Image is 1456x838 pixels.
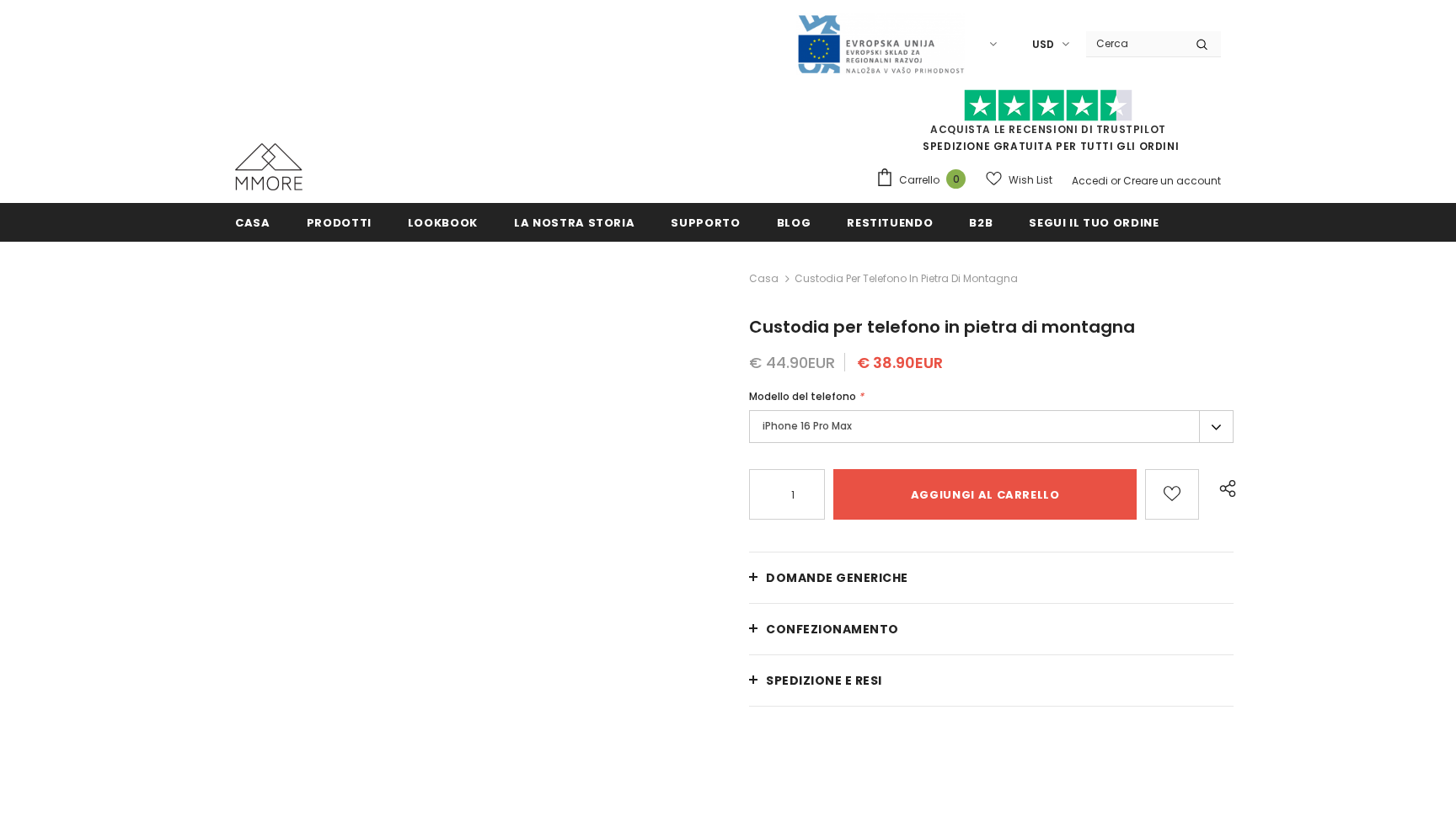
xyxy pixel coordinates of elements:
a: Spedizione e resi [749,655,1234,706]
span: € 38.90EUR [857,352,943,373]
a: B2B [969,203,993,241]
a: supporto [671,203,740,241]
a: Javni Razpis [796,36,965,51]
span: B2B [969,215,993,231]
span: supporto [671,215,740,231]
span: Lookbook [408,215,478,231]
label: iPhone 16 Pro Max [749,410,1234,443]
span: Spedizione e resi [766,672,882,689]
span: Restituendo [847,215,933,231]
span: Casa [235,215,270,231]
span: Domande generiche [766,569,908,586]
a: Creare un account [1123,173,1221,188]
span: 0 [946,169,966,189]
img: Fidati di Pilot Stars [964,89,1132,122]
img: Casi MMORE [235,143,302,190]
span: Carrello [899,172,939,189]
a: Casa [749,269,779,289]
a: Accedi [1072,173,1108,188]
span: Wish List [1009,172,1052,189]
a: Acquista le recensioni di TrustPilot [930,122,1166,136]
span: USD [1032,36,1054,53]
span: CONFEZIONAMENTO [766,621,899,638]
img: Javni Razpis [796,13,965,75]
a: Restituendo [847,203,933,241]
span: € 44.90EUR [749,352,835,373]
span: SPEDIZIONE GRATUITA PER TUTTI GLI ORDINI [875,97,1221,153]
span: or [1111,173,1121,188]
input: Search Site [1086,31,1183,56]
a: Wish List [986,165,1052,195]
a: Blog [777,203,811,241]
a: La nostra storia [514,203,634,241]
a: Casa [235,203,270,241]
a: Segui il tuo ordine [1029,203,1159,241]
span: Custodia per telefono in pietra di montagna [795,269,1018,289]
span: La nostra storia [514,215,634,231]
a: CONFEZIONAMENTO [749,604,1234,654]
span: Custodia per telefono in pietra di montagna [749,315,1135,339]
span: Prodotti [307,215,372,231]
input: Aggiungi al carrello [833,469,1137,520]
span: Modello del telefono [749,389,856,403]
span: Segui il tuo ordine [1029,215,1159,231]
a: Lookbook [408,203,478,241]
a: Prodotti [307,203,372,241]
a: Carrello 0 [875,168,974,193]
span: Blog [777,215,811,231]
a: Domande generiche [749,552,1234,603]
